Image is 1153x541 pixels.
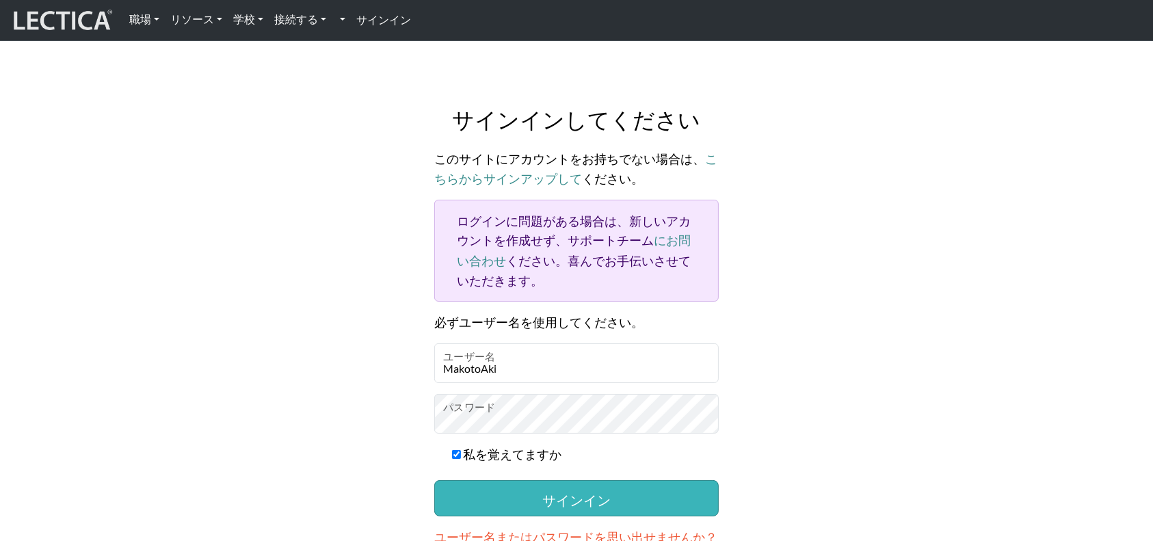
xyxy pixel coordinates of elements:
[165,5,228,34] a: リソース
[269,5,332,34] a: 接続する
[351,5,416,35] a: サインイン
[457,213,691,248] font: ログインに問題がある場合は、新しいアカウントを作成せず、サポートチーム
[356,13,411,26] font: サインイン
[631,315,644,330] font: 。
[233,12,255,26] font: 学校
[453,106,701,133] font: サインインしてください
[542,492,611,508] font: サインイン
[457,233,691,267] a: にお問い合わせ
[228,5,269,34] a: 学校
[434,343,719,383] input: ユーザー名
[457,253,691,288] font: ください。喜んでお手伝いさせていただきます。
[274,12,318,26] font: 接続する
[582,171,644,186] font: ください。
[10,8,113,34] img: レクティカルライブ
[434,480,719,516] button: サインイン
[520,315,631,330] font: を使用してください
[434,315,520,330] font: 必ずユーザー名
[129,12,151,26] font: 職場
[434,151,705,166] font: このサイトにアカウントをお持ちでない場合は、
[170,12,214,26] font: リソース
[463,447,561,462] font: 私を覚えてますか
[124,5,165,34] a: 職場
